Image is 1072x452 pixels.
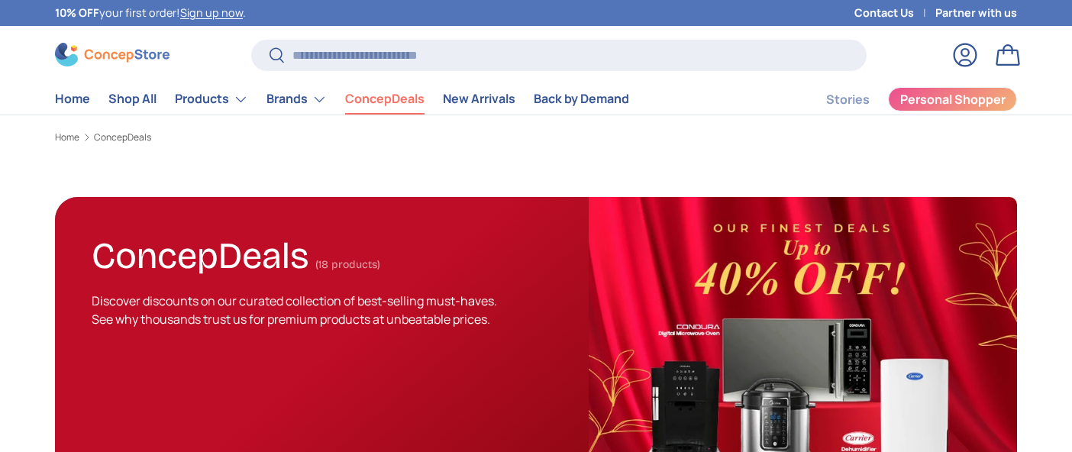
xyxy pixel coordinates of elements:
summary: Products [166,84,257,115]
nav: Breadcrumbs [55,131,1017,144]
a: Back by Demand [534,84,629,114]
a: Sign up now [180,5,243,20]
nav: Primary [55,84,629,115]
a: ConcepDeals [94,133,151,142]
span: Discover discounts on our curated collection of best-selling must-haves. See why thousands trust ... [92,292,497,328]
span: (18 products) [315,258,380,271]
a: Products [175,84,248,115]
a: ConcepDeals [345,84,425,114]
strong: 10% OFF [55,5,99,20]
a: Stories [826,85,870,115]
img: ConcepStore [55,43,170,66]
a: Brands [266,84,327,115]
span: Personal Shopper [900,93,1006,105]
a: Home [55,84,90,114]
a: Partner with us [935,5,1017,21]
a: Contact Us [854,5,935,21]
a: Personal Shopper [888,87,1017,111]
nav: Secondary [789,84,1017,115]
h1: ConcepDeals [92,228,309,278]
summary: Brands [257,84,336,115]
p: your first order! . [55,5,246,21]
a: New Arrivals [443,84,515,114]
a: Home [55,133,79,142]
a: Shop All [108,84,157,114]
